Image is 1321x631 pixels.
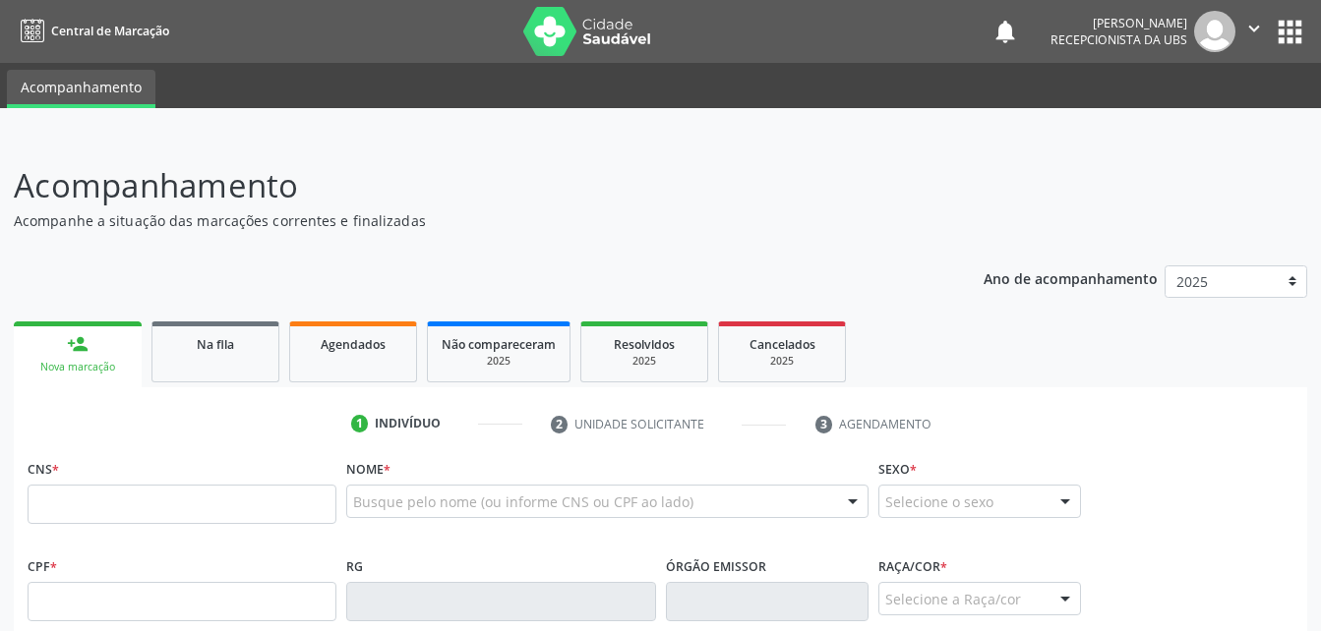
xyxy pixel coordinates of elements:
span: Agendados [321,336,386,353]
div: 1 [351,415,369,432]
div: Indivíduo [375,415,441,432]
div: person_add [67,333,89,355]
i:  [1243,18,1265,39]
div: [PERSON_NAME] [1051,15,1187,31]
span: Recepcionista da UBS [1051,31,1187,48]
label: Raça/cor [878,551,947,582]
p: Ano de acompanhamento [984,265,1158,290]
span: Selecione o sexo [885,491,993,512]
label: Órgão emissor [666,551,766,582]
span: Na fila [197,336,234,353]
a: Acompanhamento [7,70,155,108]
span: Busque pelo nome (ou informe CNS ou CPF ao lado) [353,491,693,512]
img: img [1194,11,1235,52]
span: Cancelados [750,336,815,353]
label: Nome [346,454,390,485]
span: Resolvidos [614,336,675,353]
p: Acompanhamento [14,161,920,210]
div: 2025 [733,354,831,369]
button:  [1235,11,1273,52]
label: Sexo [878,454,917,485]
a: Central de Marcação [14,15,169,47]
button: apps [1273,15,1307,49]
span: Central de Marcação [51,23,169,39]
button: notifications [991,18,1019,45]
div: 2025 [595,354,693,369]
p: Acompanhe a situação das marcações correntes e finalizadas [14,210,920,231]
label: CNS [28,454,59,485]
label: RG [346,551,363,582]
div: 2025 [442,354,556,369]
span: Selecione a Raça/cor [885,589,1021,609]
span: Não compareceram [442,336,556,353]
div: Nova marcação [28,360,128,374]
